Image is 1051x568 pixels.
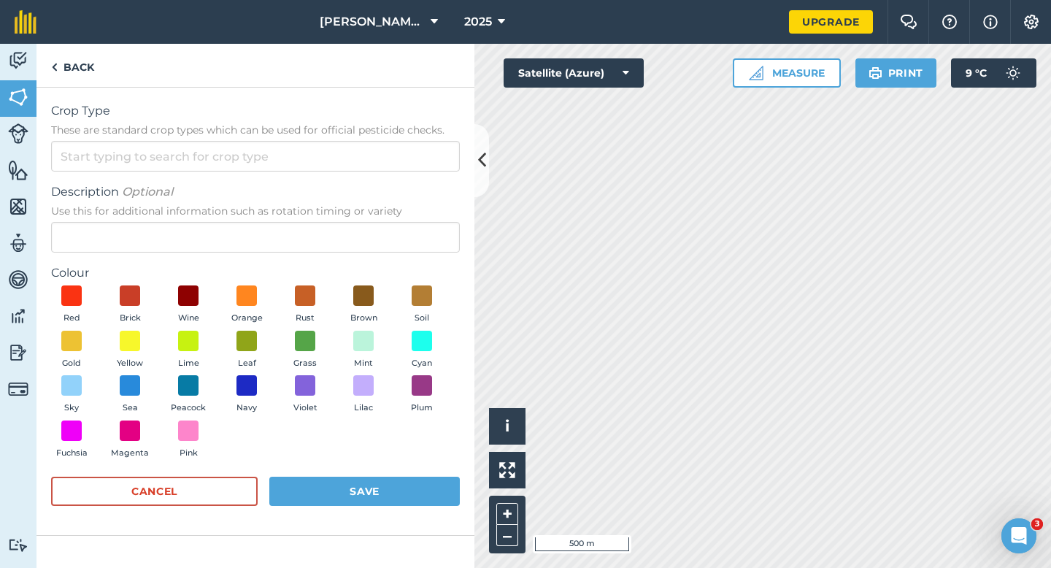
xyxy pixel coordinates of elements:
[178,357,199,370] span: Lime
[496,503,518,525] button: +
[122,185,173,199] em: Optional
[56,447,88,460] span: Fuchsia
[951,58,1036,88] button: 9 °C
[293,357,317,370] span: Grass
[8,538,28,552] img: svg+xml;base64,PD94bWwgdmVyc2lvbj0iMS4wIiBlbmNvZGluZz0idXRmLTgiPz4KPCEtLSBHZW5lcmF0b3I6IEFkb2JlIE...
[51,183,460,201] span: Description
[51,204,460,218] span: Use this for additional information such as rotation timing or variety
[64,402,79,415] span: Sky
[51,123,460,137] span: These are standard crop types which can be used for official pesticide checks.
[285,375,326,415] button: Violet
[464,13,492,31] span: 2025
[8,86,28,108] img: svg+xml;base64,PHN2ZyB4bWxucz0iaHR0cDovL3d3dy53My5vcmcvMjAwMC9zdmciIHdpZHRoPSI1NiIgaGVpZ2h0PSI2MC...
[8,123,28,144] img: svg+xml;base64,PD94bWwgdmVyc2lvbj0iMS4wIiBlbmNvZGluZz0idXRmLTgiPz4KPCEtLSBHZW5lcmF0b3I6IEFkb2JlIE...
[415,312,429,325] span: Soil
[51,264,460,282] label: Colour
[296,312,315,325] span: Rust
[178,312,199,325] span: Wine
[998,58,1028,88] img: svg+xml;base64,PD94bWwgdmVyc2lvbj0iMS4wIiBlbmNvZGluZz0idXRmLTgiPz4KPCEtLSBHZW5lcmF0b3I6IEFkb2JlIE...
[869,64,882,82] img: svg+xml;base64,PHN2ZyB4bWxucz0iaHR0cDovL3d3dy53My5vcmcvMjAwMC9zdmciIHdpZHRoPSIxOSIgaGVpZ2h0PSIyNC...
[900,15,917,29] img: Two speech bubbles overlapping with the left bubble in the forefront
[51,331,92,370] button: Gold
[496,525,518,546] button: –
[180,447,198,460] span: Pink
[62,357,81,370] span: Gold
[111,447,149,460] span: Magenta
[320,13,425,31] span: [PERSON_NAME] & Sons
[168,421,209,460] button: Pink
[171,402,206,415] span: Peacock
[489,408,525,445] button: i
[855,58,937,88] button: Print
[51,141,460,172] input: Start typing to search for crop type
[411,402,433,415] span: Plum
[401,331,442,370] button: Cyan
[504,58,644,88] button: Satellite (Azure)
[36,44,109,87] a: Back
[343,375,384,415] button: Lilac
[8,159,28,181] img: svg+xml;base64,PHN2ZyB4bWxucz0iaHR0cDovL3d3dy53My5vcmcvMjAwMC9zdmciIHdpZHRoPSI1NiIgaGVpZ2h0PSI2MC...
[8,305,28,327] img: svg+xml;base64,PD94bWwgdmVyc2lvbj0iMS4wIiBlbmNvZGluZz0idXRmLTgiPz4KPCEtLSBHZW5lcmF0b3I6IEFkb2JlIE...
[51,58,58,76] img: svg+xml;base64,PHN2ZyB4bWxucz0iaHR0cDovL3d3dy53My5vcmcvMjAwMC9zdmciIHdpZHRoPSI5IiBoZWlnaHQ9IjI0Ii...
[1031,518,1043,530] span: 3
[168,285,209,325] button: Wine
[226,331,267,370] button: Leaf
[749,66,763,80] img: Ruler icon
[350,312,377,325] span: Brown
[401,285,442,325] button: Soil
[109,331,150,370] button: Yellow
[941,15,958,29] img: A question mark icon
[117,357,143,370] span: Yellow
[285,285,326,325] button: Rust
[226,285,267,325] button: Orange
[8,269,28,291] img: svg+xml;base64,PD94bWwgdmVyc2lvbj0iMS4wIiBlbmNvZGluZz0idXRmLTgiPz4KPCEtLSBHZW5lcmF0b3I6IEFkb2JlIE...
[226,375,267,415] button: Navy
[285,331,326,370] button: Grass
[8,342,28,364] img: svg+xml;base64,PD94bWwgdmVyc2lvbj0iMS4wIiBlbmNvZGluZz0idXRmLTgiPz4KPCEtLSBHZW5lcmF0b3I6IEFkb2JlIE...
[354,402,373,415] span: Lilac
[269,477,460,506] button: Save
[789,10,873,34] a: Upgrade
[499,462,515,478] img: Four arrows, one pointing top left, one top right, one bottom right and the last bottom left
[168,375,209,415] button: Peacock
[1023,15,1040,29] img: A cog icon
[109,421,150,460] button: Magenta
[120,312,141,325] span: Brick
[51,375,92,415] button: Sky
[51,477,258,506] button: Cancel
[354,357,373,370] span: Mint
[123,402,138,415] span: Sea
[231,312,263,325] span: Orange
[51,102,460,120] span: Crop Type
[401,375,442,415] button: Plum
[168,331,209,370] button: Lime
[8,379,28,399] img: svg+xml;base64,PD94bWwgdmVyc2lvbj0iMS4wIiBlbmNvZGluZz0idXRmLTgiPz4KPCEtLSBHZW5lcmF0b3I6IEFkb2JlIE...
[412,357,432,370] span: Cyan
[8,50,28,72] img: svg+xml;base64,PD94bWwgdmVyc2lvbj0iMS4wIiBlbmNvZGluZz0idXRmLTgiPz4KPCEtLSBHZW5lcmF0b3I6IEFkb2JlIE...
[733,58,841,88] button: Measure
[8,232,28,254] img: svg+xml;base64,PD94bWwgdmVyc2lvbj0iMS4wIiBlbmNvZGluZz0idXRmLTgiPz4KPCEtLSBHZW5lcmF0b3I6IEFkb2JlIE...
[983,13,998,31] img: svg+xml;base64,PHN2ZyB4bWxucz0iaHR0cDovL3d3dy53My5vcmcvMjAwMC9zdmciIHdpZHRoPSIxNyIgaGVpZ2h0PSIxNy...
[505,417,509,435] span: i
[8,196,28,218] img: svg+xml;base64,PHN2ZyB4bWxucz0iaHR0cDovL3d3dy53My5vcmcvMjAwMC9zdmciIHdpZHRoPSI1NiIgaGVpZ2h0PSI2MC...
[343,285,384,325] button: Brown
[51,421,92,460] button: Fuchsia
[236,402,257,415] span: Navy
[343,331,384,370] button: Mint
[109,285,150,325] button: Brick
[966,58,987,88] span: 9 ° C
[238,357,256,370] span: Leaf
[1001,518,1036,553] iframe: Intercom live chat
[51,285,92,325] button: Red
[15,10,36,34] img: fieldmargin Logo
[109,375,150,415] button: Sea
[63,312,80,325] span: Red
[293,402,317,415] span: Violet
